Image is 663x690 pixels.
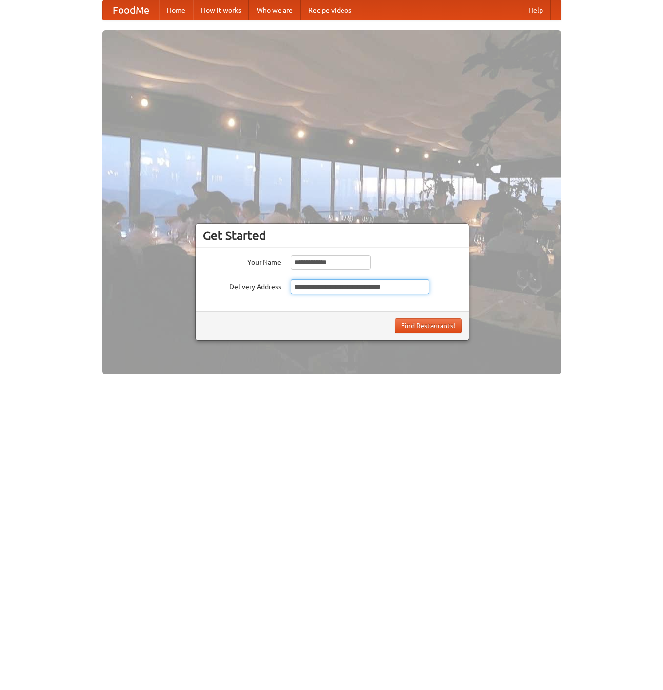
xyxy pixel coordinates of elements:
h3: Get Started [203,228,462,243]
a: How it works [193,0,249,20]
label: Your Name [203,255,281,267]
label: Delivery Address [203,279,281,292]
a: Home [159,0,193,20]
a: FoodMe [103,0,159,20]
button: Find Restaurants! [395,318,462,333]
a: Who we are [249,0,301,20]
a: Recipe videos [301,0,359,20]
a: Help [521,0,551,20]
